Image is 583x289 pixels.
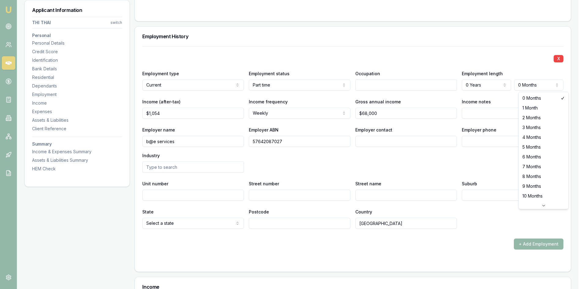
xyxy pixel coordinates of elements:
span: 6 Months [522,154,541,160]
span: 4 Months [522,134,541,140]
span: 1 Month [522,105,538,111]
span: 7 Months [522,164,541,170]
span: 3 Months [522,124,541,131]
span: 5 Months [522,144,541,150]
span: 10 Months [522,193,543,199]
span: 9 Months [522,183,541,189]
span: 0 Months [522,95,541,101]
span: 8 Months [522,173,541,180]
span: 2 Months [522,115,541,121]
